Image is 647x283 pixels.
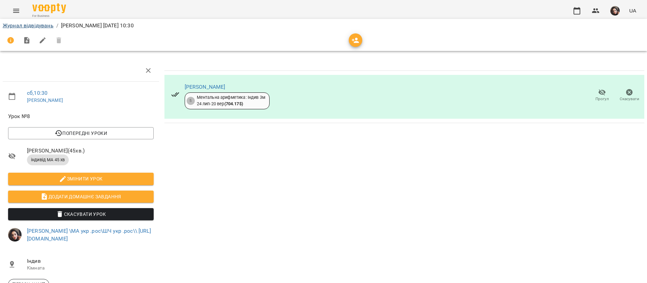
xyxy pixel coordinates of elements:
[8,173,154,185] button: Змінити урок
[629,7,636,14] span: UA
[588,86,616,105] button: Прогул
[185,84,225,90] a: [PERSON_NAME]
[27,147,154,155] span: [PERSON_NAME] ( 45 хв. )
[610,6,620,16] img: 415cf204168fa55e927162f296ff3726.jpg
[27,265,154,272] p: Кімната
[8,127,154,139] button: Попередні уроки
[620,96,639,102] span: Скасувати
[13,193,148,201] span: Додати домашнє завдання
[61,22,134,30] p: [PERSON_NAME] [DATE] 10:30
[27,97,63,103] a: [PERSON_NAME]
[187,97,195,105] div: 5
[8,191,154,203] button: Додати домашнє завдання
[616,86,643,105] button: Скасувати
[8,3,24,19] button: Menu
[13,210,148,218] span: Скасувати Урок
[197,94,265,107] div: Ментальна арифметика: Індив 3м 24 лип - 20 вер
[27,228,151,242] a: [PERSON_NAME] \МА укр .рос\ШЧ укр .рос\\ [URL][DOMAIN_NAME]
[13,175,148,183] span: Змінити урок
[8,228,22,242] img: 415cf204168fa55e927162f296ff3726.jpg
[224,101,243,106] b: ( 704.17 $ )
[13,129,148,137] span: Попередні уроки
[32,3,66,13] img: Voopty Logo
[3,22,644,30] nav: breadcrumb
[32,14,66,18] span: For Business
[27,157,69,163] span: індивід МА 45 хв
[27,90,48,96] a: сб , 10:30
[8,112,154,120] span: Урок №8
[595,96,609,102] span: Прогул
[27,257,154,265] span: Індив
[56,22,58,30] li: /
[3,22,54,29] a: Журнал відвідувань
[8,208,154,220] button: Скасувати Урок
[626,4,639,17] button: UA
